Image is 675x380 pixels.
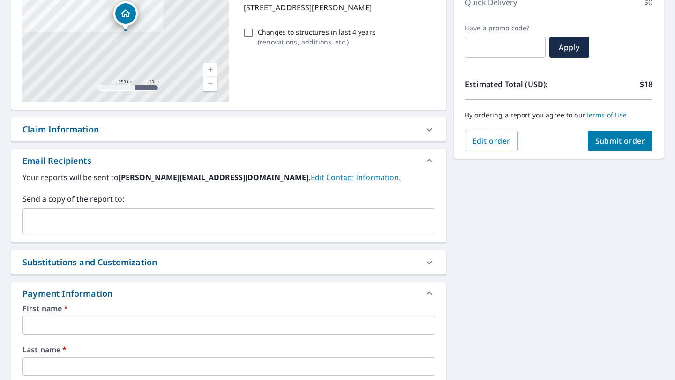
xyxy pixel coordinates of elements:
p: $18 [640,79,652,90]
label: Send a copy of the report to: [22,193,435,205]
label: First name [22,305,435,312]
div: Substitutions and Customization [22,256,157,269]
div: Email Recipients [22,154,91,167]
span: Apply [557,42,582,52]
div: Payment Information [22,287,116,300]
a: Current Level 17, Zoom Out [203,77,217,91]
label: Your reports will be sent to [22,172,435,183]
button: Edit order [465,131,518,151]
p: Changes to structures in last 4 years [258,27,375,37]
button: Submit order [588,131,653,151]
a: Current Level 17, Zoom In [203,63,217,77]
a: EditContactInfo [311,172,401,183]
p: [STREET_ADDRESS][PERSON_NAME] [244,2,431,13]
div: Claim Information [11,117,446,141]
div: Email Recipients [11,149,446,172]
p: Estimated Total (USD): [465,79,559,90]
div: Payment Information [11,282,446,305]
p: ( renovations, additions, etc. ) [258,37,375,47]
span: Edit order [472,136,510,146]
label: Last name [22,346,435,353]
div: Substitutions and Customization [11,250,446,274]
button: Apply [549,37,589,58]
span: Submit order [595,136,645,146]
div: Claim Information [22,123,99,136]
b: [PERSON_NAME][EMAIL_ADDRESS][DOMAIN_NAME]. [119,172,311,183]
label: Have a promo code? [465,24,546,32]
div: Dropped pin, building 1, Residential property, 9836 Holly St Rancho Cucamonga, CA 91701 [113,1,138,30]
a: Terms of Use [585,110,627,119]
p: By ordering a report you agree to our [465,111,652,119]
